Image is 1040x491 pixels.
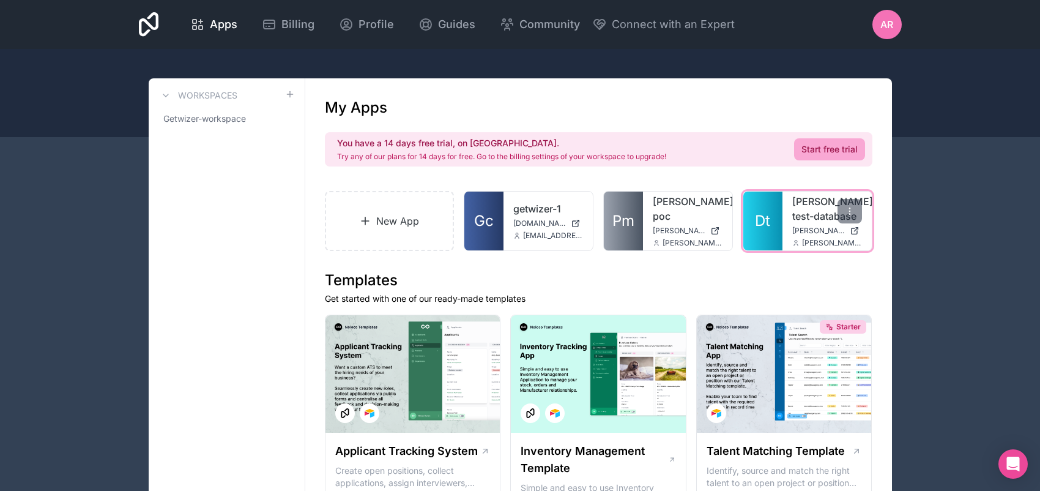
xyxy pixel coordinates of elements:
h1: My Apps [325,98,387,118]
h2: You have a 14 days free trial, on [GEOGRAPHIC_DATA]. [337,137,666,149]
a: [PERSON_NAME][DOMAIN_NAME] [792,226,862,236]
a: Gc [464,192,503,250]
span: [PERSON_NAME][DOMAIN_NAME] [653,226,705,236]
img: Airtable Logo [365,408,374,418]
span: Apps [210,16,237,33]
a: Apps [180,11,247,38]
span: Getwizer-workspace [163,113,246,125]
p: Identify, source and match the right talent to an open project or position with our Talent Matchi... [707,465,862,489]
span: Gc [474,211,494,231]
a: Dt [743,192,782,250]
a: [PERSON_NAME][DOMAIN_NAME] [653,226,722,236]
a: Guides [409,11,485,38]
p: Create open positions, collect applications, assign interviewers, centralise candidate feedback a... [335,465,491,489]
p: Try any of our plans for 14 days for free. Go to the billing settings of your workspace to upgrade! [337,152,666,162]
p: Get started with one of our ready-made templates [325,293,872,305]
a: New App [325,191,455,251]
span: Connect with an Expert [612,16,735,33]
a: Community [490,11,590,38]
img: Airtable Logo [550,408,560,418]
h1: Inventory Management Template [521,443,667,477]
a: [PERSON_NAME]-test-database [792,194,862,223]
span: Starter [836,322,861,332]
a: Getwizer-workspace [158,108,295,130]
a: Workspaces [158,88,237,103]
a: Billing [252,11,324,38]
a: Pm [604,192,643,250]
span: [DOMAIN_NAME] [513,219,566,228]
button: Connect with an Expert [592,16,735,33]
div: Open Intercom Messenger [998,449,1028,479]
h1: Applicant Tracking System [335,443,478,460]
a: getwizer-1 [513,201,583,216]
span: [PERSON_NAME][DOMAIN_NAME] [792,226,845,236]
span: [PERSON_NAME][EMAIL_ADDRESS][PERSON_NAME][DOMAIN_NAME] [802,238,862,248]
img: Airtable Logo [711,408,721,418]
span: Profile [358,16,394,33]
a: Start free trial [794,138,865,160]
h3: Workspaces [178,89,237,102]
span: [EMAIL_ADDRESS][DOMAIN_NAME] [523,231,583,241]
a: Profile [329,11,404,38]
a: [DOMAIN_NAME] [513,219,583,228]
a: [PERSON_NAME]-poc [653,194,722,223]
span: [PERSON_NAME][EMAIL_ADDRESS][PERSON_NAME][DOMAIN_NAME] [663,238,722,248]
h1: Talent Matching Template [707,443,845,460]
span: Guides [438,16,475,33]
span: Pm [612,211,634,231]
span: AR [880,17,893,32]
span: Dt [755,211,770,231]
span: Community [519,16,580,33]
h1: Templates [325,271,872,290]
span: Billing [281,16,314,33]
